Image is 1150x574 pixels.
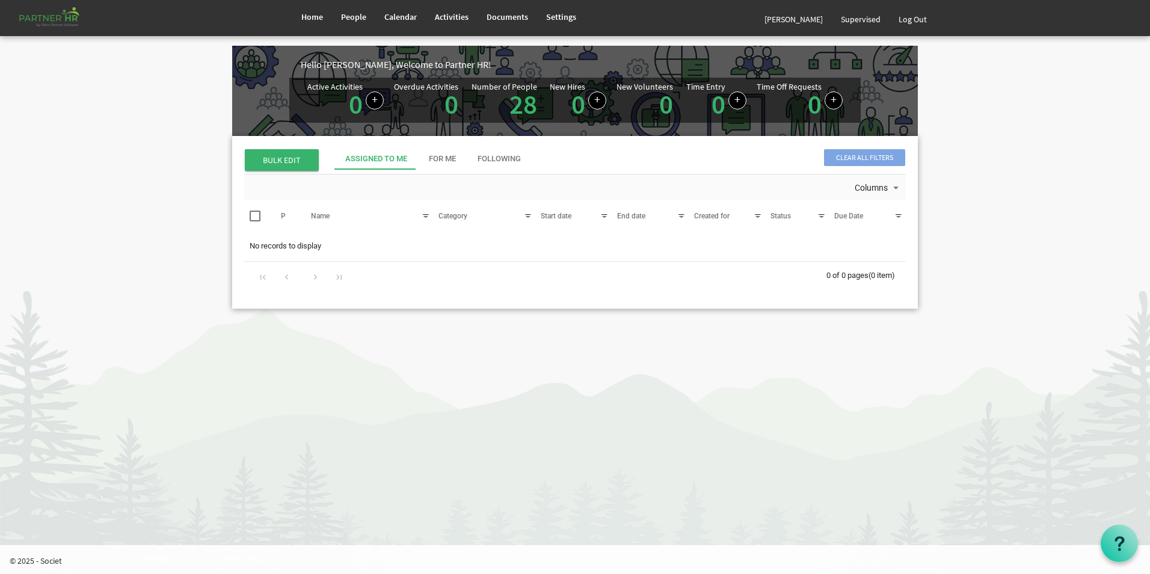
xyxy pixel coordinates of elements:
span: P [281,212,286,220]
div: Total number of active people in Partner HR [472,82,540,118]
div: People hired in the last 7 days [550,82,606,118]
a: Log Out [890,2,936,36]
span: BULK EDIT [245,149,319,171]
a: Log hours [728,91,746,110]
div: Columns [852,174,904,200]
a: Supervised [832,2,890,36]
div: Volunteer hired in the last 7 days [617,82,676,118]
a: 0 [659,87,673,121]
span: Supervised [841,14,881,25]
span: (0 item) [869,271,895,280]
span: Status [770,212,791,220]
span: End date [617,212,645,220]
div: Active Activities [307,82,363,91]
span: People [341,11,366,22]
div: Go to next page [307,268,324,285]
div: Number of Time Entries [686,82,746,118]
a: 0 [571,87,585,121]
span: Documents [487,11,528,22]
div: Go to previous page [278,268,295,285]
a: 0 [712,87,725,121]
div: Go to last page [331,268,347,285]
span: Due Date [834,212,863,220]
span: Columns [853,181,889,196]
td: No records to display [244,235,906,258]
div: For Me [429,153,456,165]
span: Clear all filters [824,149,905,166]
a: Add new person to Partner HR [588,91,606,110]
span: Category [438,212,467,220]
span: Home [301,11,323,22]
span: Calendar [384,11,417,22]
div: New Volunteers [617,82,673,91]
span: 0 of 0 pages [826,271,869,280]
a: 0 [444,87,458,121]
a: Create a new time off request [825,91,843,110]
div: Hello [PERSON_NAME], Welcome to Partner HR! [301,58,918,72]
div: Time Off Requests [757,82,822,91]
div: tab-header [334,148,996,170]
span: Activities [435,11,469,22]
a: [PERSON_NAME] [755,2,832,36]
span: Name [311,212,330,220]
a: Create a new Activity [366,91,384,110]
span: Settings [546,11,576,22]
span: Created for [694,212,730,220]
div: Following [478,153,521,165]
a: 0 [808,87,822,121]
button: Columns [852,181,904,196]
div: Assigned To Me [345,153,407,165]
div: Number of active Activities in Partner HR [307,82,384,118]
div: Go to first page [255,268,271,285]
div: Time Entry [686,82,725,91]
a: 28 [509,87,537,121]
div: New Hires [550,82,585,91]
p: © 2025 - Societ [10,555,1150,567]
a: 0 [349,87,363,121]
div: Number of People [472,82,537,91]
div: Activities assigned to you for which the Due Date is passed [394,82,461,118]
div: Number of active time off requests [757,82,843,118]
span: Start date [541,212,571,220]
div: 0 of 0 pages (0 item) [826,262,906,287]
div: Overdue Activities [394,82,458,91]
